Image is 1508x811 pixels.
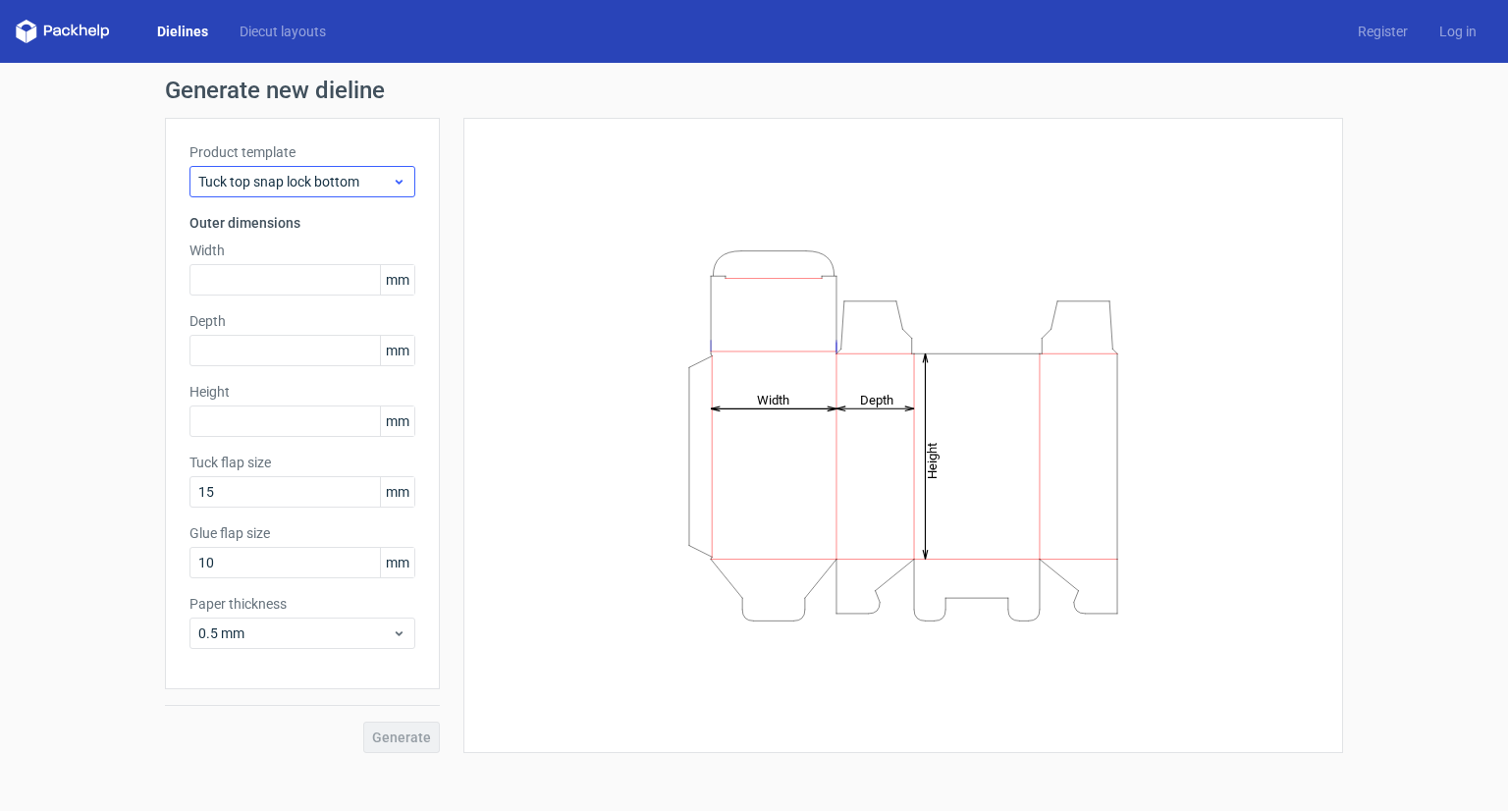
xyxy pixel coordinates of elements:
a: Register [1342,22,1424,41]
tspan: Depth [860,392,893,406]
a: Diecut layouts [224,22,342,41]
h3: Outer dimensions [189,213,415,233]
tspan: Height [925,442,940,478]
label: Paper thickness [189,594,415,614]
span: Tuck top snap lock bottom [198,172,392,191]
label: Glue flap size [189,523,415,543]
span: 0.5 mm [198,623,392,643]
label: Depth [189,311,415,331]
span: mm [380,336,414,365]
a: Log in [1424,22,1492,41]
label: Product template [189,142,415,162]
span: mm [380,406,414,436]
a: Dielines [141,22,224,41]
span: mm [380,265,414,295]
label: Height [189,382,415,402]
h1: Generate new dieline [165,79,1343,102]
span: mm [380,477,414,507]
label: Tuck flap size [189,453,415,472]
tspan: Width [757,392,789,406]
span: mm [380,548,414,577]
label: Width [189,241,415,260]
